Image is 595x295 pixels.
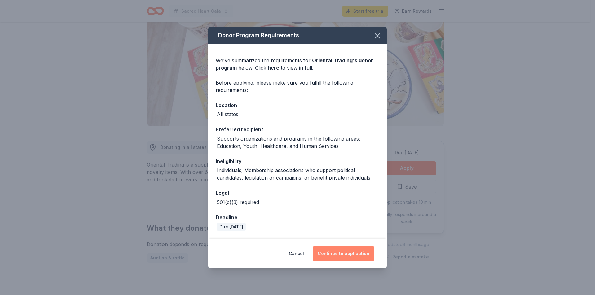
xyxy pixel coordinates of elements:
div: Legal [216,189,379,197]
div: Supports organizations and programs in the following areas: Education, Youth, Healthcare, and Hum... [217,135,379,150]
div: Preferred recipient [216,125,379,133]
div: Before applying, please make sure you fulfill the following requirements: [216,79,379,94]
div: All states [217,111,238,118]
div: 501(c)(3) required [217,198,259,206]
div: Donor Program Requirements [208,27,387,44]
button: Cancel [289,246,304,261]
button: Continue to application [313,246,374,261]
div: Due [DATE] [217,223,246,231]
div: Deadline [216,213,379,221]
div: Location [216,101,379,109]
a: here [268,64,279,72]
div: Individuals; Membership associations who support political candidates, legislation or campaigns, ... [217,167,379,181]
div: We've summarized the requirements for below. Click to view in full. [216,57,379,72]
div: Ineligibility [216,157,379,165]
